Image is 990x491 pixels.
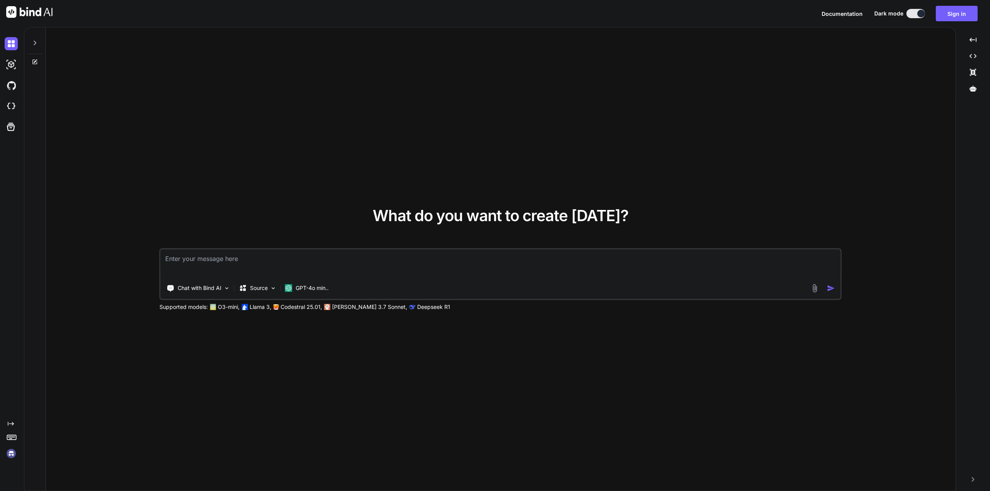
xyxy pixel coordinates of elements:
p: GPT-4o min.. [296,284,329,292]
img: claude [409,304,416,310]
p: Source [250,284,268,292]
img: attachment [810,284,819,293]
img: Llama2 [242,304,248,310]
span: Dark mode [874,10,903,17]
p: Deepseek R1 [417,303,450,311]
img: Bind AI [6,6,53,18]
img: GPT-4 [210,304,216,310]
span: What do you want to create [DATE]? [373,206,629,225]
img: icon [827,284,835,292]
p: Chat with Bind AI [178,284,221,292]
p: Supported models: [159,303,208,311]
p: [PERSON_NAME] 3.7 Sonnet, [332,303,407,311]
img: githubDark [5,79,18,92]
p: Llama 3, [250,303,271,311]
img: Pick Tools [224,285,230,292]
img: darkChat [5,37,18,50]
img: Pick Models [270,285,277,292]
p: Codestral 25.01, [281,303,322,311]
img: GPT-4o mini [285,284,293,292]
img: cloudideIcon [5,100,18,113]
button: Sign in [936,6,978,21]
p: O3-mini, [218,303,240,311]
span: Documentation [822,10,863,17]
img: claude [324,304,331,310]
img: signin [5,447,18,460]
img: darkAi-studio [5,58,18,71]
img: Mistral-AI [274,304,279,310]
button: Documentation [822,10,863,18]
